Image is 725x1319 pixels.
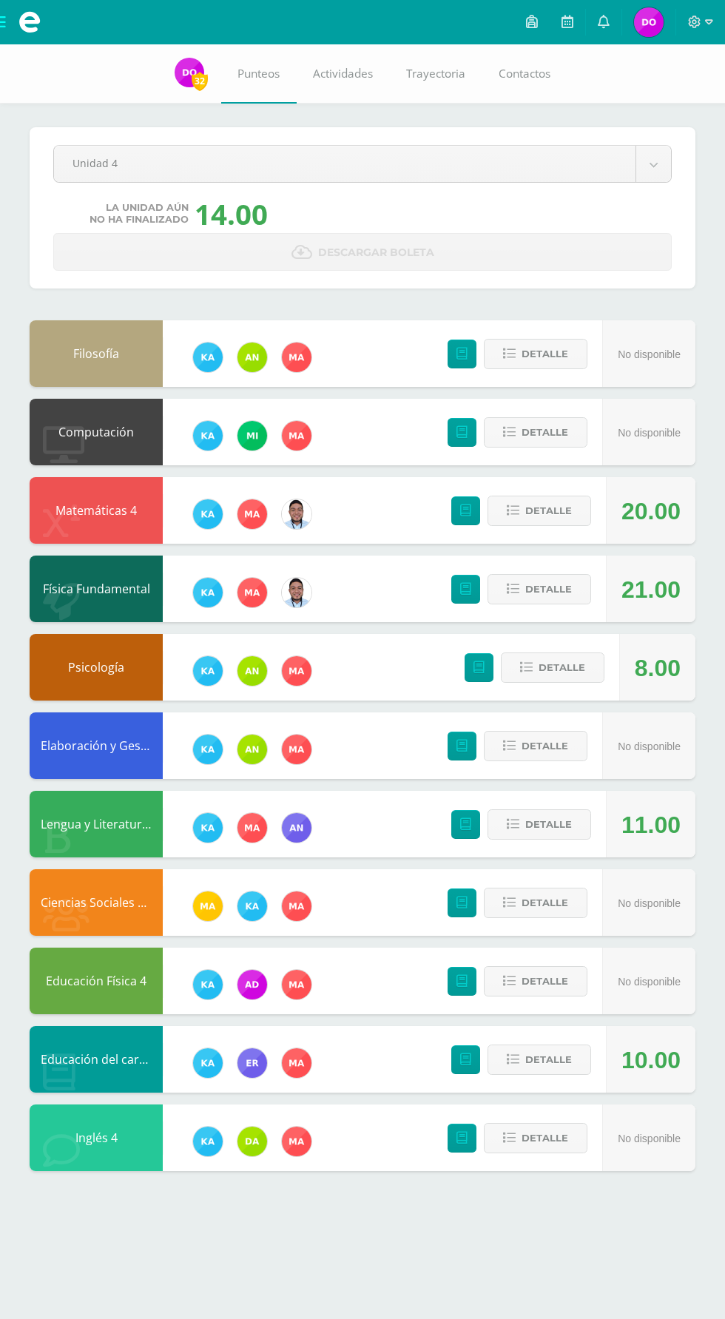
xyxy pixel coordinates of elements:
div: Elaboración y Gestión de Proyectos [30,712,163,779]
button: Detalle [484,1123,587,1153]
span: Detalle [522,968,568,995]
img: 2fed5c3f2027da04ec866e2a5436f393.png [282,1048,311,1078]
img: 2fed5c3f2027da04ec866e2a5436f393.png [237,813,267,843]
a: Actividades [297,44,390,104]
div: 8.00 [635,635,681,701]
span: No disponible [618,427,681,439]
span: La unidad aún no ha finalizado [90,202,189,226]
div: Ciencias Sociales y Formación Ciudadana 4 [30,869,163,936]
a: Unidad 4 [54,146,671,182]
img: 11a70570b33d653b35fbbd11dfde3caa.png [193,499,223,529]
span: Detalle [525,576,572,603]
div: Lengua y Literatura 4 [30,791,163,857]
img: 11a70570b33d653b35fbbd11dfde3caa.png [193,735,223,764]
div: Inglés 4 [30,1104,163,1171]
img: e5474bb3d0f7a70544d1826b472cdfe6.png [237,1127,267,1156]
img: 11a70570b33d653b35fbbd11dfde3caa.png [237,891,267,921]
a: Contactos [482,44,567,104]
img: 2fed5c3f2027da04ec866e2a5436f393.png [282,421,311,451]
img: 2fed5c3f2027da04ec866e2a5436f393.png [282,970,311,999]
img: 11a70570b33d653b35fbbd11dfde3caa.png [193,578,223,607]
img: 11a70570b33d653b35fbbd11dfde3caa.png [193,1127,223,1156]
img: 46ad714cfab861a726726716359132be.png [175,58,204,87]
img: 11a70570b33d653b35fbbd11dfde3caa.png [193,656,223,686]
span: No disponible [618,897,681,909]
button: Detalle [488,1045,591,1075]
div: 14.00 [195,195,268,233]
img: 11a70570b33d653b35fbbd11dfde3caa.png [193,421,223,451]
img: 24e93427354e2860561080e027862b98.png [237,1048,267,1078]
span: Detalle [522,1124,568,1152]
img: 8c03337e504c8dbc5061811cd7789536.png [282,813,311,843]
span: Trayectoria [406,66,465,81]
span: Punteos [237,66,280,81]
img: 11a70570b33d653b35fbbd11dfde3caa.png [193,1048,223,1078]
span: Detalle [522,340,568,368]
button: Detalle [501,652,604,683]
img: 2fed5c3f2027da04ec866e2a5436f393.png [282,343,311,372]
span: Actividades [313,66,373,81]
div: Educación Física 4 [30,948,163,1014]
span: No disponible [618,976,681,988]
div: 11.00 [621,792,681,858]
div: 21.00 [621,556,681,623]
img: 11a70570b33d653b35fbbd11dfde3caa.png [193,813,223,843]
span: Detalle [525,811,572,838]
img: 51c9151a63d77c0d465fd617935f6a90.png [237,735,267,764]
button: Detalle [484,731,587,761]
img: 51c9151a63d77c0d465fd617935f6a90.png [237,656,267,686]
button: Detalle [484,417,587,448]
span: No disponible [618,1133,681,1144]
a: Punteos [221,44,297,104]
img: 51c9151a63d77c0d465fd617935f6a90.png [237,343,267,372]
span: No disponible [618,741,681,752]
span: Unidad 4 [72,146,617,181]
div: Física Fundamental [30,556,163,622]
button: Detalle [488,496,591,526]
div: Matemáticas 4 [30,477,163,544]
img: c0bc5b3ae419b3647d5e54388e607386.png [237,421,267,451]
span: Contactos [499,66,550,81]
img: 357e785a6d7cc70d237915b2667a6b59.png [282,578,311,607]
span: No disponible [618,348,681,360]
img: 2fed5c3f2027da04ec866e2a5436f393.png [282,891,311,921]
img: 11a70570b33d653b35fbbd11dfde3caa.png [193,970,223,999]
div: 10.00 [621,1027,681,1093]
img: 2fed5c3f2027da04ec866e2a5436f393.png [282,735,311,764]
img: 2fed5c3f2027da04ec866e2a5436f393.png [282,656,311,686]
img: 2fed5c3f2027da04ec866e2a5436f393.png [282,1127,311,1156]
button: Detalle [484,966,587,996]
span: Detalle [525,1046,572,1073]
img: 46ad714cfab861a726726716359132be.png [634,7,664,37]
span: Descargar boleta [318,235,434,271]
span: Detalle [525,497,572,524]
img: 11a70570b33d653b35fbbd11dfde3caa.png [193,343,223,372]
img: d99bc8e866746b2ce8f8b5639e565ecd.png [193,891,223,921]
a: Trayectoria [390,44,482,104]
div: Computación [30,399,163,465]
button: Detalle [488,574,591,604]
button: Detalle [484,888,587,918]
span: 32 [192,72,208,90]
div: Filosofía [30,320,163,387]
div: Educación del carácter [30,1026,163,1093]
span: Detalle [522,419,568,446]
button: Detalle [488,809,591,840]
img: 2fed5c3f2027da04ec866e2a5436f393.png [237,499,267,529]
div: 20.00 [621,478,681,544]
img: 357e785a6d7cc70d237915b2667a6b59.png [282,499,311,529]
div: Psicología [30,634,163,701]
span: Detalle [539,654,585,681]
span: Detalle [522,889,568,917]
span: Detalle [522,732,568,760]
img: 0976bfcba2ed619725b9ceda321daa39.png [237,970,267,999]
button: Detalle [484,339,587,369]
img: 2fed5c3f2027da04ec866e2a5436f393.png [237,578,267,607]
